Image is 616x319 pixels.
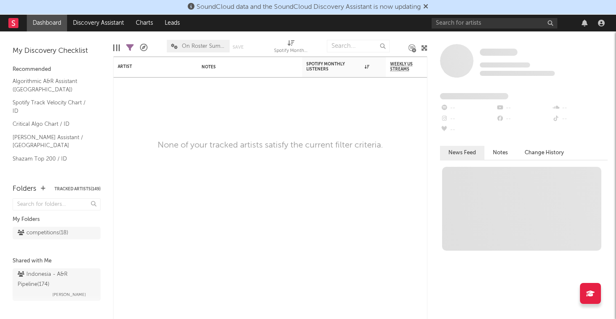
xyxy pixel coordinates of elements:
a: Charts [130,15,159,31]
div: -- [440,114,496,124]
a: competitions(18) [13,227,101,239]
a: Spotify Search Virality / ID [13,167,92,176]
a: [PERSON_NAME] Assistant / [GEOGRAPHIC_DATA] [13,133,92,150]
div: Spotify Monthly Listeners (Spotify Monthly Listeners) [274,46,308,56]
div: Notes [202,65,285,70]
div: Folders [13,184,36,194]
span: Some Artist [480,49,518,56]
div: -- [440,124,496,135]
span: 0 fans last week [480,71,555,76]
div: Artist [118,64,181,69]
div: None of your tracked artists satisfy the current filter criteria. [158,140,383,150]
div: Indonesia - A&R Pipeline ( 174 ) [18,270,93,290]
button: Save [233,45,243,49]
div: My Folders [13,215,101,225]
div: My Discovery Checklist [13,46,101,56]
div: Recommended [13,65,101,75]
span: Weekly US Streams [390,62,419,72]
a: Dashboard [27,15,67,31]
div: Filters(0 of 149) [126,36,134,60]
div: competitions ( 18 ) [18,228,68,238]
div: Spotify Monthly Listeners (Spotify Monthly Listeners) [274,36,308,60]
button: Notes [484,146,516,160]
button: Change History [516,146,572,160]
div: -- [552,103,608,114]
a: Indonesia - A&R Pipeline(174)[PERSON_NAME] [13,268,101,301]
a: Leads [159,15,186,31]
div: -- [552,114,608,124]
input: Search for artists [432,18,557,29]
button: News Feed [440,146,484,160]
div: -- [440,103,496,114]
input: Search for folders... [13,198,101,210]
span: [PERSON_NAME] [52,290,86,300]
div: A&R Pipeline [140,36,148,60]
button: Tracked Artists(149) [54,187,101,191]
div: Shared with Me [13,256,101,266]
a: Algorithmic A&R Assistant ([GEOGRAPHIC_DATA]) [13,77,92,94]
a: Some Artist [480,48,518,57]
span: Fans Added by Platform [440,93,508,99]
span: Dismiss [423,4,428,10]
div: -- [496,103,551,114]
div: Edit Columns [113,36,120,60]
a: Discovery Assistant [67,15,130,31]
div: -- [496,114,551,124]
span: On Roster Summary With Notes [182,44,225,49]
input: Search... [327,40,390,52]
a: Shazam Top 200 / ID [13,154,92,163]
span: SoundCloud data and the SoundCloud Discovery Assistant is now updating [197,4,421,10]
span: Tracking Since: [DATE] [480,62,530,67]
a: Spotify Track Velocity Chart / ID [13,98,92,115]
a: Critical Algo Chart / ID [13,119,92,129]
div: Spotify Monthly Listeners [306,62,369,72]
